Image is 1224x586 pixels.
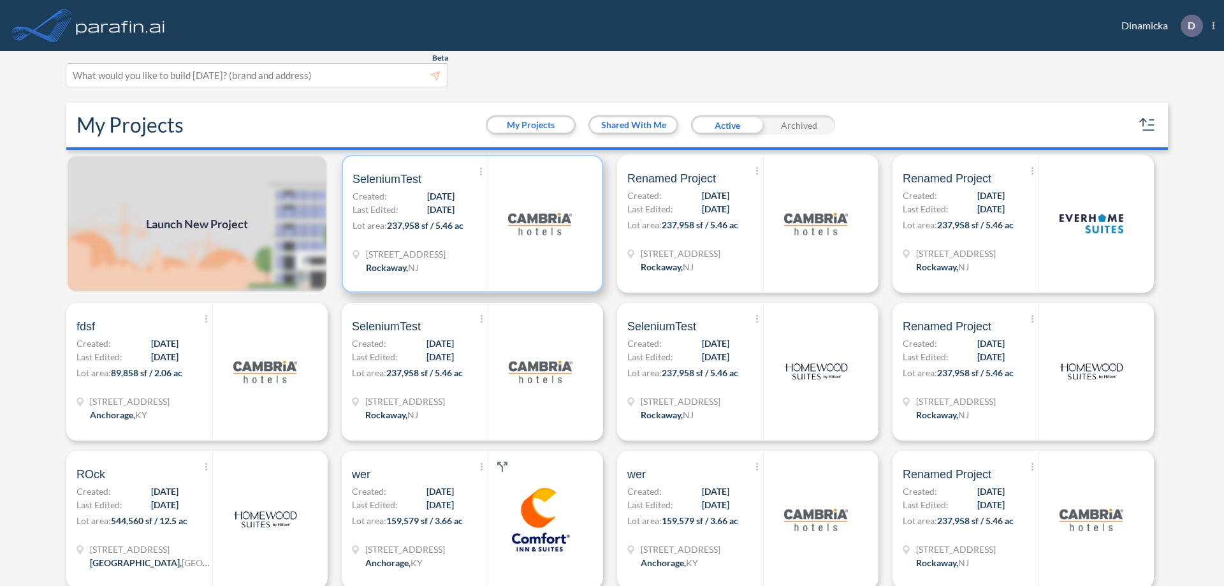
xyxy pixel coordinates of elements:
[627,467,646,482] span: wer
[407,409,418,420] span: NJ
[627,319,696,334] span: SeleniumTest
[903,467,991,482] span: Renamed Project
[627,219,662,230] span: Lot area:
[627,337,662,350] span: Created:
[702,498,729,511] span: [DATE]
[903,337,937,350] span: Created:
[903,319,991,334] span: Renamed Project
[352,319,421,334] span: SeleniumTest
[1188,20,1195,31] p: D
[73,13,168,38] img: logo
[916,408,969,421] div: Rockaway, NJ
[488,117,574,133] button: My Projects
[683,409,694,420] span: NJ
[366,247,446,261] span: 321 Mt Hope Ave
[352,515,386,526] span: Lot area:
[151,350,178,363] span: [DATE]
[427,203,455,216] span: [DATE]
[76,467,105,482] span: ROck
[641,260,694,274] div: Rockaway, NJ
[627,515,662,526] span: Lot area:
[641,395,720,408] span: 321 Mt Hope Ave
[352,467,370,482] span: wer
[509,340,572,404] img: logo
[641,247,720,260] span: 321 Mt Hope Ave
[408,262,419,273] span: NJ
[916,260,969,274] div: Rockaway, NJ
[352,367,386,378] span: Lot area:
[903,202,949,216] span: Last Edited:
[352,337,386,350] span: Created:
[90,409,135,420] span: Anchorage ,
[784,488,848,552] img: logo
[182,557,273,568] span: [GEOGRAPHIC_DATA]
[916,556,969,569] div: Rockaway, NJ
[887,155,1163,293] a: Renamed ProjectCreated:[DATE]Last Edited:[DATE]Lot area:237,958 sf / 5.46 ac[STREET_ADDRESS]Rocka...
[958,557,969,568] span: NJ
[903,485,937,498] span: Created:
[1060,340,1123,404] img: logo
[784,340,848,404] img: logo
[365,556,423,569] div: Anchorage, KY
[977,337,1005,350] span: [DATE]
[426,350,454,363] span: [DATE]
[387,220,463,231] span: 237,958 sf / 5.46 ac
[111,515,187,526] span: 544,560 sf / 12.5 ac
[76,515,111,526] span: Lot area:
[683,261,694,272] span: NJ
[386,515,463,526] span: 159,579 sf / 3.66 ac
[916,247,996,260] span: 321 Mt Hope Ave
[352,350,398,363] span: Last Edited:
[903,189,937,202] span: Created:
[411,557,423,568] span: KY
[66,155,328,293] img: add
[627,202,673,216] span: Last Edited:
[641,556,698,569] div: Anchorage, KY
[627,367,662,378] span: Lot area:
[365,408,418,421] div: Rockaway, NJ
[903,367,937,378] span: Lot area:
[612,155,887,293] a: Renamed ProjectCreated:[DATE]Last Edited:[DATE]Lot area:237,958 sf / 5.46 ac[STREET_ADDRESS]Rocka...
[427,189,455,203] span: [DATE]
[958,261,969,272] span: NJ
[352,498,398,511] span: Last Edited:
[627,350,673,363] span: Last Edited:
[903,498,949,511] span: Last Edited:
[641,261,683,272] span: Rockaway ,
[233,340,297,404] img: logo
[337,155,612,293] a: SeleniumTestCreated:[DATE]Last Edited:[DATE]Lot area:237,958 sf / 5.46 ac[STREET_ADDRESS]Rockaway...
[1137,115,1158,135] button: sort
[958,409,969,420] span: NJ
[365,543,445,556] span: 1790 Evergreen Rd
[352,485,386,498] span: Created:
[662,219,738,230] span: 237,958 sf / 5.46 ac
[233,488,297,552] img: logo
[365,557,411,568] span: Anchorage ,
[135,409,147,420] span: KY
[977,498,1005,511] span: [DATE]
[937,515,1014,526] span: 237,958 sf / 5.46 ac
[366,261,419,274] div: Rockaway, NJ
[641,409,683,420] span: Rockaway ,
[702,202,729,216] span: [DATE]
[916,557,958,568] span: Rockaway ,
[151,498,178,511] span: [DATE]
[76,113,184,137] h2: My Projects
[90,395,170,408] span: 1899 Evergreen Rd
[627,189,662,202] span: Created:
[432,53,448,63] span: Beta
[111,367,182,378] span: 89,858 sf / 2.06 ac
[662,367,738,378] span: 237,958 sf / 5.46 ac
[903,171,991,186] span: Renamed Project
[903,515,937,526] span: Lot area:
[627,485,662,498] span: Created:
[337,303,612,441] a: SeleniumTestCreated:[DATE]Last Edited:[DATE]Lot area:237,958 sf / 5.46 ac[STREET_ADDRESS]Rockaway...
[977,485,1005,498] span: [DATE]
[76,350,122,363] span: Last Edited:
[702,485,729,498] span: [DATE]
[702,189,729,202] span: [DATE]
[76,485,111,498] span: Created:
[386,367,463,378] span: 237,958 sf / 5.46 ac
[641,557,686,568] span: Anchorage ,
[903,219,937,230] span: Lot area:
